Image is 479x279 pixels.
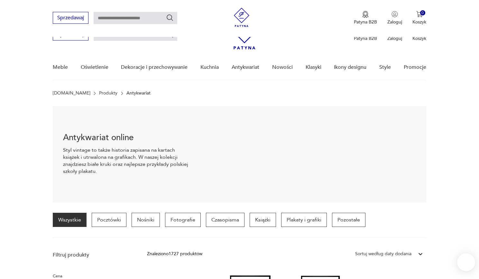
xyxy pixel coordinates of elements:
a: Pozostałe [332,213,365,227]
a: Style [379,55,391,80]
h1: Antykwariat online [63,134,192,141]
p: Filtruj produkty [53,251,132,258]
p: Styl vintage to także historia zapisana na kartach książek i utrwalona na grafikach. W naszej kol... [63,147,192,175]
img: c8a9187830f37f141118a59c8d49ce82.jpg [202,106,426,203]
div: Sortuj według daty dodania [355,250,411,257]
a: Meble [53,55,68,80]
a: Plakaty i grafiki [281,213,327,227]
p: Zaloguj [387,19,402,25]
iframe: Smartsupp widget button [457,253,475,271]
img: Ikona medalu [362,11,369,18]
p: Patyna B2B [354,19,377,25]
button: Sprzedawaj [53,12,88,24]
img: Ikonka użytkownika [391,11,398,17]
a: Oświetlenie [81,55,108,80]
div: 0 [420,10,426,16]
p: Koszyk [412,35,426,41]
a: Wszystkie [53,213,87,227]
a: Dekoracje i przechowywanie [121,55,188,80]
a: Nowości [272,55,293,80]
button: Patyna B2B [354,11,377,25]
a: Sprzedawaj [53,16,88,21]
p: Antykwariat [126,91,151,96]
button: Szukaj [166,14,174,22]
p: Zaloguj [387,35,402,41]
a: Czasopisma [206,213,244,227]
img: Patyna - sklep z meblami i dekoracjami vintage [232,8,251,27]
a: Sprzedawaj [53,33,88,37]
a: Fotografie [165,213,201,227]
a: Antykwariat [232,55,259,80]
button: 0Koszyk [412,11,426,25]
a: Książki [250,213,276,227]
a: [DOMAIN_NAME] [53,91,90,96]
p: Koszyk [412,19,426,25]
a: Klasyki [306,55,321,80]
a: Promocje [404,55,426,80]
a: Pocztówki [92,213,126,227]
button: Zaloguj [387,11,402,25]
a: Kuchnia [200,55,219,80]
div: Znaleziono 1727 produktów [147,250,202,257]
a: Ikony designu [334,55,366,80]
a: Ikona medaluPatyna B2B [354,11,377,25]
a: Produkty [99,91,117,96]
img: Ikona koszyka [416,11,423,17]
p: Patyna B2B [354,35,377,41]
a: Nośniki [132,213,160,227]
